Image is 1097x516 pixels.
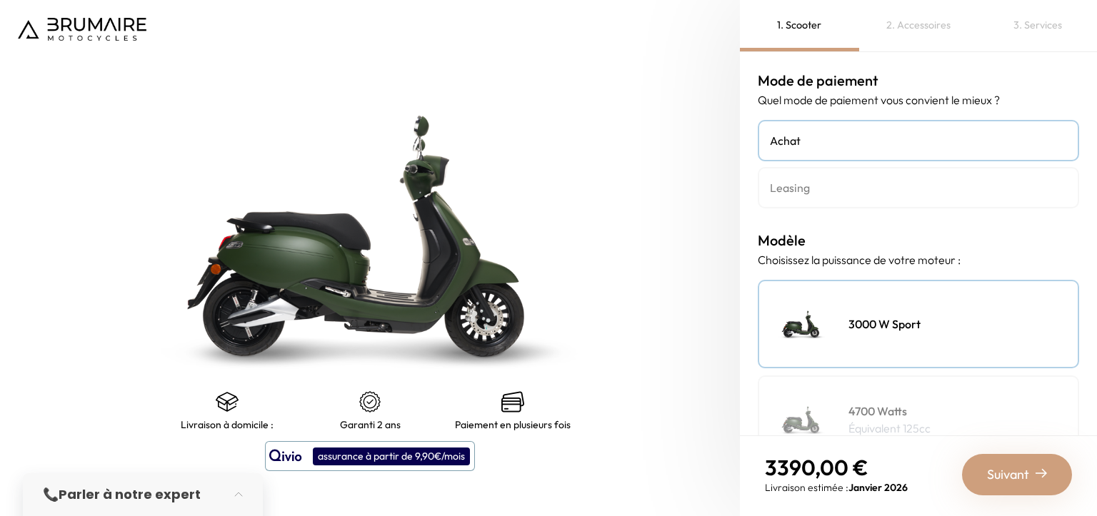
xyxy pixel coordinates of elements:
img: right-arrow-2.png [1036,467,1047,479]
img: credit-cards.png [501,390,524,413]
img: shipping.png [216,390,239,413]
p: Garanti 2 ans [340,419,401,430]
p: Choisissez la puissance de votre moteur : [758,251,1079,268]
h3: Mode de paiement [758,70,1079,91]
h4: 3000 W Sport [848,315,921,333]
img: Logo de Brumaire [18,18,146,41]
img: logo qivio [269,447,302,465]
h4: Leasing [770,179,1067,196]
span: Janvier 2026 [848,481,908,494]
button: assurance à partir de 9,90€/mois [265,441,475,471]
img: certificat-de-garantie.png [359,390,381,413]
a: Leasing [758,167,1079,208]
h4: 4700 Watts [848,403,931,420]
span: 3390,00 € [765,454,868,481]
p: Livraison à domicile : [181,419,274,430]
img: Scooter [766,288,838,360]
img: Scooter [766,384,838,455]
div: assurance à partir de 9,90€/mois [313,447,470,465]
p: Quel mode de paiement vous convient le mieux ? [758,91,1079,108]
h4: Achat [770,132,1067,149]
p: Paiement en plusieurs fois [455,419,571,430]
p: Livraison estimée : [765,480,908,495]
p: Équivalent 125cc [848,420,931,437]
span: Suivant [987,465,1029,485]
h3: Modèle [758,230,1079,251]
